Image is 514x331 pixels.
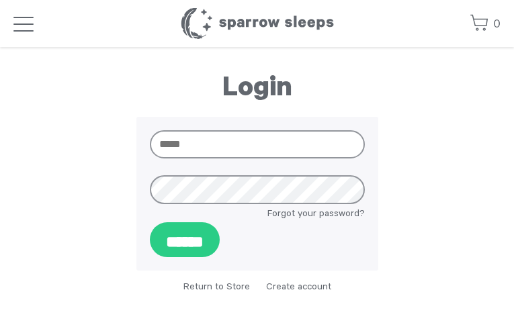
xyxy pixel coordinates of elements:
a: Forgot your password? [267,207,365,222]
a: Create account [266,283,331,293]
h1: Login [136,74,378,107]
h1: Sparrow Sleeps [180,7,335,40]
a: Return to Store [183,283,250,293]
a: 0 [470,10,501,39]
